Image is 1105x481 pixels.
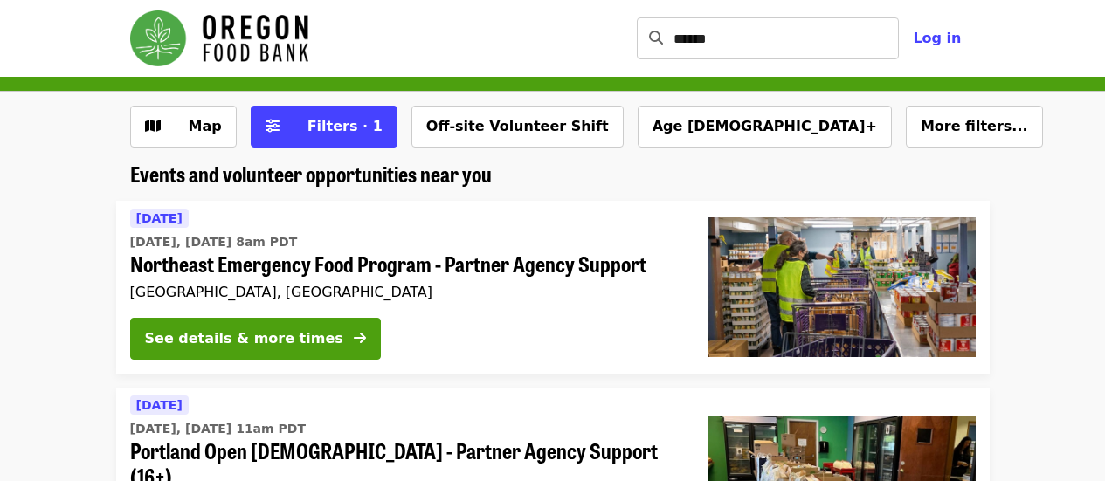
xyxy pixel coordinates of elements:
[649,30,663,46] i: search icon
[913,30,961,46] span: Log in
[354,330,366,347] i: arrow-right icon
[921,118,1028,134] span: More filters...
[130,284,680,300] div: [GEOGRAPHIC_DATA], [GEOGRAPHIC_DATA]
[411,106,624,148] button: Off-site Volunteer Shift
[116,201,990,374] a: See details for "Northeast Emergency Food Program - Partner Agency Support"
[638,106,892,148] button: Age [DEMOGRAPHIC_DATA]+
[307,118,383,134] span: Filters · 1
[130,106,237,148] button: Show map view
[136,398,183,412] span: [DATE]
[130,158,492,189] span: Events and volunteer opportunities near you
[899,21,975,56] button: Log in
[136,211,183,225] span: [DATE]
[708,217,976,357] img: Northeast Emergency Food Program - Partner Agency Support organized by Oregon Food Bank
[189,118,222,134] span: Map
[266,118,280,134] i: sliders-h icon
[673,17,899,59] input: Search
[130,420,306,438] time: [DATE], [DATE] 11am PDT
[130,10,308,66] img: Oregon Food Bank - Home
[251,106,397,148] button: Filters (1 selected)
[906,106,1043,148] button: More filters...
[130,251,680,277] span: Northeast Emergency Food Program - Partner Agency Support
[130,318,381,360] button: See details & more times
[145,328,343,349] div: See details & more times
[130,233,298,251] time: [DATE], [DATE] 8am PDT
[145,118,161,134] i: map icon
